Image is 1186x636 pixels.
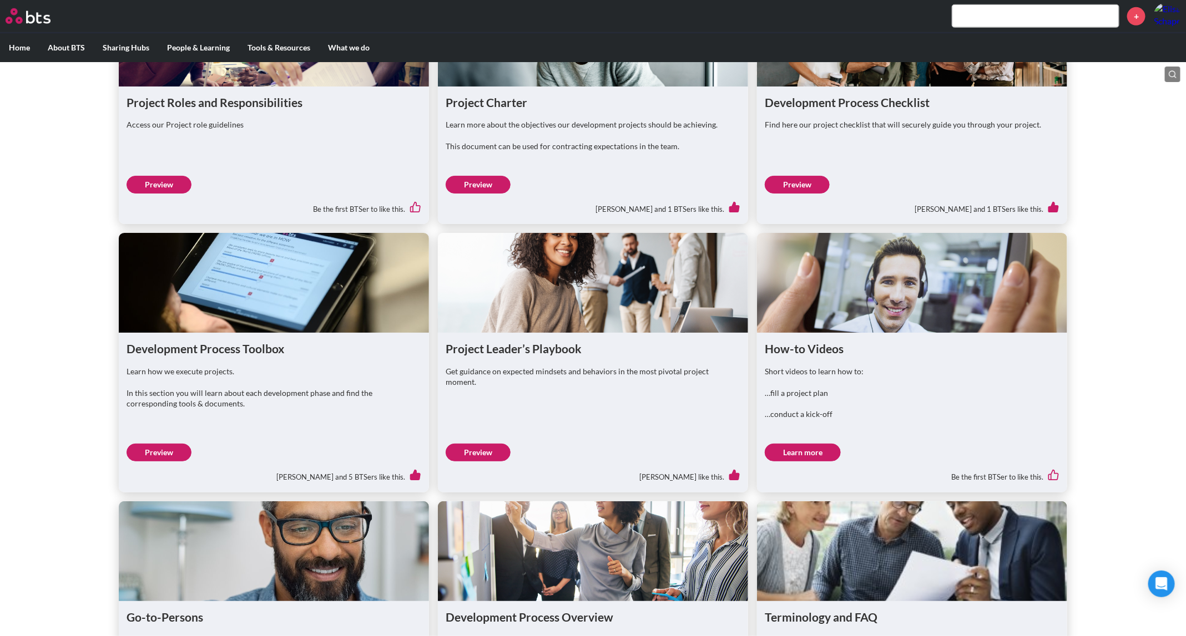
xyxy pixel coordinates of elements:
[127,444,191,461] a: Preview
[446,340,740,357] h1: Project Leader’s Playbook
[765,176,830,194] a: Preview
[127,94,421,110] h1: Project Roles and Responsibilities
[765,366,1059,377] p: Short videos to learn how to:
[6,8,71,24] a: Go home
[1154,3,1180,29] a: Profile
[239,33,319,62] label: Tools & Resources
[6,8,51,24] img: BTS Logo
[446,194,740,217] div: [PERSON_NAME] and 1 BTSers like this.
[1127,7,1145,26] a: +
[127,461,421,485] div: [PERSON_NAME] and 5 BTSers like this.
[319,33,378,62] label: What we do
[127,366,421,377] p: Learn how we execute projects.
[765,194,1059,217] div: [PERSON_NAME] and 1 BTSers like this.
[127,194,421,217] div: Be the first BTSer to like this.
[765,119,1059,130] p: Find here our project checklist that will securely guide you through your project.
[127,340,421,357] h1: Development Process Toolbox
[127,176,191,194] a: Preview
[127,119,421,130] p: Access our Project role guidelines
[765,388,1059,399] p: …fill a project plan
[765,461,1059,485] div: Be the first BTSer to like this.
[446,366,740,388] p: Get guidance on expected mindsets and behaviors in the most pivotal project moment.
[158,33,239,62] label: People & Learning
[127,609,421,625] h1: Go-to-Persons
[446,94,740,110] h1: Project Charter
[446,176,511,194] a: Preview
[1154,3,1180,29] img: Elisa Schaper
[765,340,1059,357] h1: How-to Videos
[446,444,511,461] a: Preview
[1148,571,1175,597] div: Open Intercom Messenger
[39,33,94,62] label: About BTS
[446,461,740,485] div: [PERSON_NAME] like this.
[765,609,1059,625] h1: Terminology and FAQ
[765,94,1059,110] h1: Development Process Checklist
[446,119,740,130] p: Learn more about the objectives our development projects should be achieving.
[765,444,841,461] a: Learn more
[446,609,740,625] h1: Development Process Overview
[765,409,1059,420] p: …conduct a kick-off
[94,33,158,62] label: Sharing Hubs
[446,141,740,152] p: This document can be used for contracting expectations in the team.
[127,388,421,409] p: In this section you will learn about each development phase and find the corresponding tools & do...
